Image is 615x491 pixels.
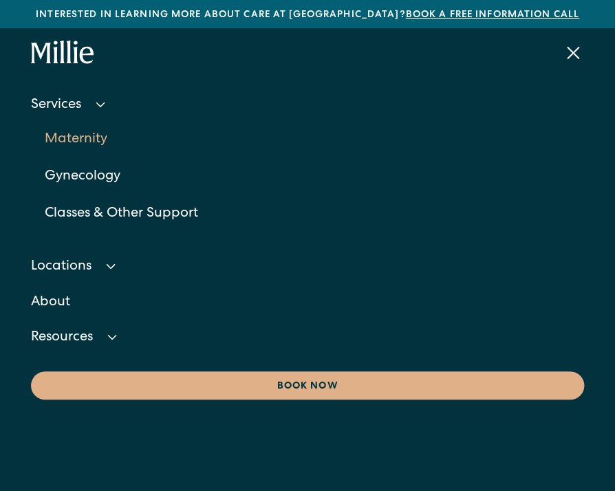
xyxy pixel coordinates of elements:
a: Book now [31,371,585,400]
div: Book now [45,380,571,394]
div: Locations [31,260,91,274]
div: menu [557,36,584,69]
a: Book a free information call [405,10,579,20]
a: home [31,41,94,65]
div: Interested in learning more about care at [GEOGRAPHIC_DATA]? [22,8,593,23]
div: Resources [31,323,585,353]
div: Services [31,98,81,113]
a: Classes & Other Support [45,195,585,232]
div: Locations [31,252,585,283]
div: Services [31,90,585,121]
a: Gynecology [45,158,585,195]
div: Resources [31,331,93,345]
a: Maternity [45,121,585,158]
a: About [31,284,585,321]
nav: Services [31,121,585,249]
